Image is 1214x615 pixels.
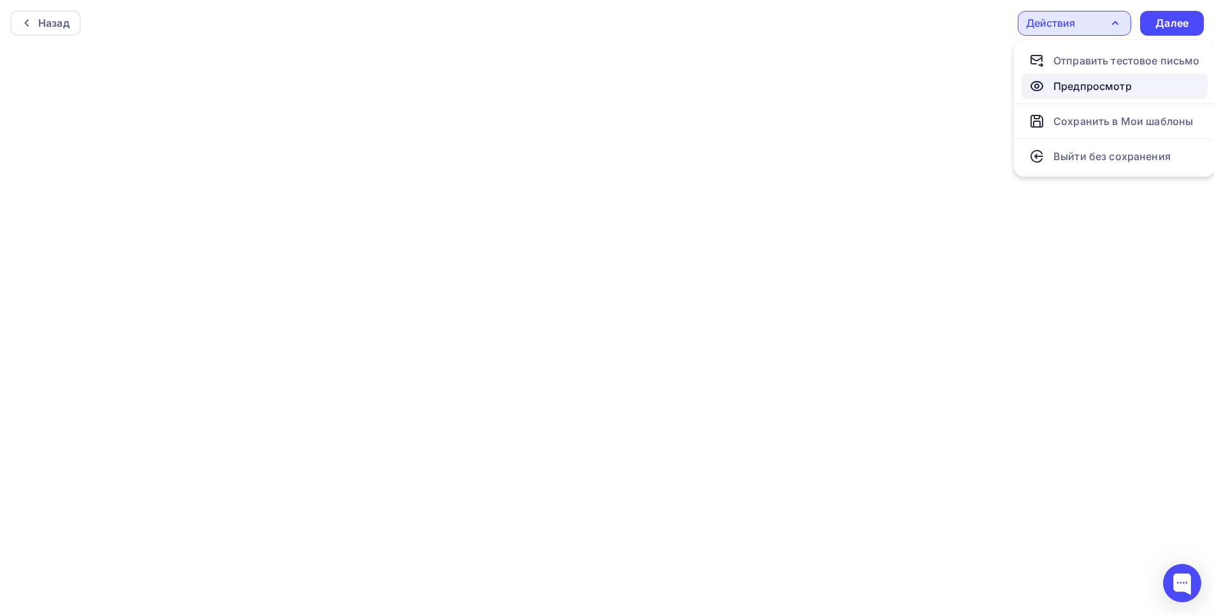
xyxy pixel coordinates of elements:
div: Назад [38,15,69,31]
div: Отправить тестовое письмо [1053,53,1200,68]
div: Выйти без сохранения [1053,149,1171,164]
div: Действия [1026,15,1075,31]
div: Предпросмотр [1053,78,1132,94]
button: Действия [1018,11,1131,36]
div: Сохранить в Мои шаблоны [1053,114,1193,129]
div: Далее [1155,16,1189,31]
